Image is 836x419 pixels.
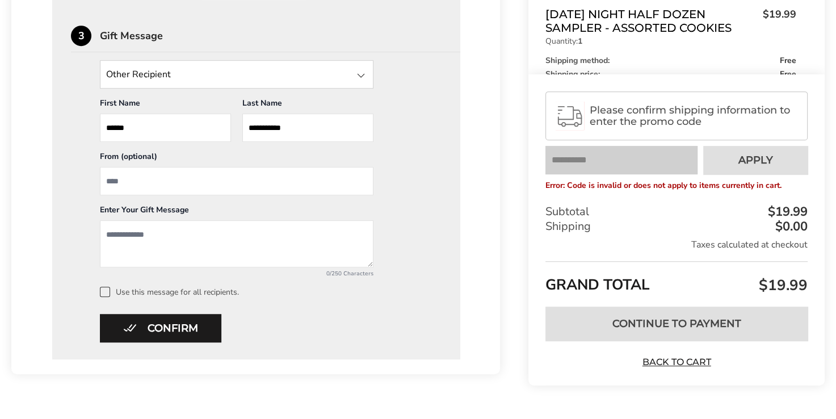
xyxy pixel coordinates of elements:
a: [DATE] Night Half Dozen Sampler - Assorted Cookies$19.99 [545,7,796,35]
span: [DATE] Night Half Dozen Sampler - Assorted Cookies [545,7,757,35]
input: From [100,167,373,195]
div: GRAND TOTAL [545,262,808,299]
div: Taxes calculated at checkout [545,239,808,252]
button: Apply [703,146,808,175]
div: Last Name [242,98,373,114]
div: 3 [71,26,91,46]
span: Please confirm shipping information to enter the promo code [590,105,797,128]
input: State [100,60,373,89]
div: $19.99 [765,206,808,219]
span: Free [780,70,796,78]
p: Error: Code is invalid or does not apply to items currently in cart. [545,181,808,191]
div: Shipping method: [545,57,796,65]
div: Gift Message [100,31,460,41]
input: Last Name [242,114,373,142]
div: From (optional) [100,151,373,167]
div: Shipping [545,220,808,234]
label: Use this message for all recipients. [100,287,442,297]
button: Confirm button [100,314,221,342]
span: Apply [738,156,773,166]
div: 0/250 Characters [100,270,373,278]
textarea: Add a message [100,220,373,267]
button: Continue to Payment [545,307,808,341]
div: Subtotal [545,205,808,220]
div: $0.00 [772,221,808,233]
div: Enter Your Gift Message [100,204,373,220]
div: Shipping price: [545,70,796,78]
p: Quantity: [545,37,796,45]
input: First Name [100,114,231,142]
span: $19.99 [757,7,796,32]
span: Free [780,57,796,65]
a: Back to Cart [637,356,716,368]
div: First Name [100,98,231,114]
span: $19.99 [756,275,808,295]
strong: 1 [578,36,582,47]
